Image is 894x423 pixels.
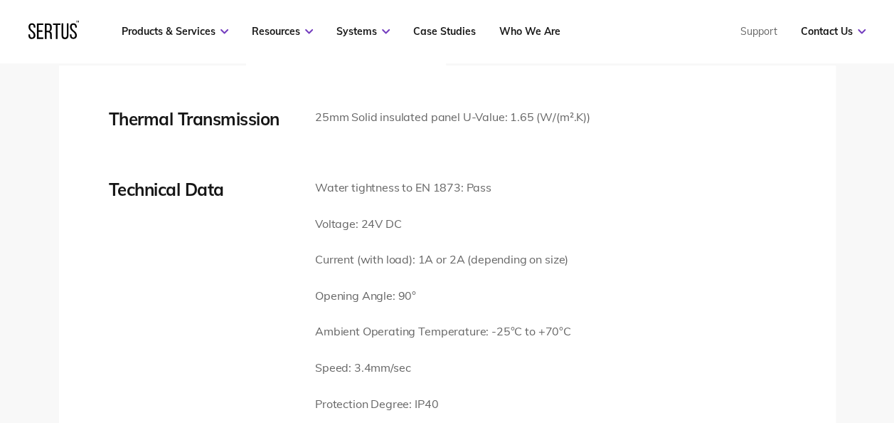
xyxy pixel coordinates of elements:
[413,25,476,38] a: Case Studies
[109,108,294,130] div: Thermal Transmission
[638,258,894,423] iframe: Chat Widget
[315,108,590,127] p: 25mm Solid insulated panel U-Value: 1.65 (W/(m².K))
[122,25,228,38] a: Products & Services
[315,179,571,197] p: Water tightness to EN 1873: Pass
[315,251,571,269] p: Current (with load): 1A or 2A (depending on size)
[315,215,571,234] p: Voltage: 24V DC
[801,25,866,38] a: Contact Us
[109,179,294,200] div: Technical Data
[740,25,777,38] a: Support
[315,287,571,305] p: Opening Angle: 90°
[252,25,313,38] a: Resources
[315,323,571,341] p: Ambient Operating Temperature: -25°C to +70°C
[499,25,560,38] a: Who We Are
[315,359,571,377] p: Speed: 3.4mm/sec
[336,25,390,38] a: Systems
[315,395,571,414] p: Protection Degree: IP40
